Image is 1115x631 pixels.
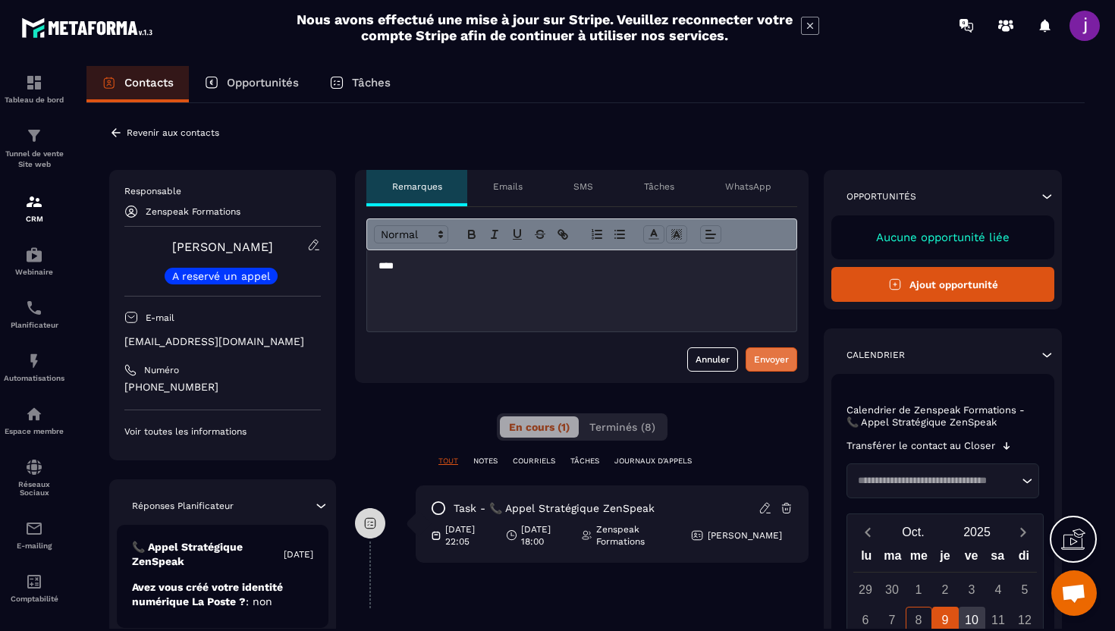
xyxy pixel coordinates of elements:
[725,181,771,193] p: WhatsApp
[25,520,43,538] img: email
[4,215,64,223] p: CRM
[573,181,593,193] p: SMS
[589,421,655,433] span: Terminés (8)
[580,416,664,438] button: Terminés (8)
[284,548,313,560] p: [DATE]
[853,473,1018,488] input: Search for option
[86,66,189,102] a: Contacts
[708,529,782,542] p: [PERSON_NAME]
[132,540,284,569] p: 📞 Appel Stratégique ZenSpeak
[124,185,321,197] p: Responsable
[473,456,498,466] p: NOTES
[881,519,945,545] button: Open months overlay
[146,312,174,324] p: E-mail
[4,234,64,287] a: automationsautomationsWebinaire
[352,76,391,89] p: Tâches
[4,508,64,561] a: emailemailE-mailing
[521,523,569,548] p: [DATE] 18:00
[25,74,43,92] img: formation
[124,334,321,349] p: [EMAIL_ADDRESS][DOMAIN_NAME]
[1009,522,1037,542] button: Next month
[853,576,879,603] div: 29
[4,561,64,614] a: accountantaccountantComptabilité
[509,421,570,433] span: En cours (1)
[570,456,599,466] p: TÂCHES
[454,501,655,516] p: task - 📞 Appel Stratégique ZenSpeak
[1010,545,1037,572] div: di
[906,576,932,603] div: 1
[4,62,64,115] a: formationformationTableau de bord
[906,545,932,572] div: me
[4,149,64,170] p: Tunnel de vente Site web
[314,66,406,102] a: Tâches
[493,181,523,193] p: Emails
[4,427,64,435] p: Espace membre
[831,267,1054,302] button: Ajout opportunité
[879,576,906,603] div: 30
[124,380,321,394] p: [PHONE_NUMBER]
[4,480,64,497] p: Réseaux Sociaux
[4,542,64,550] p: E-mailing
[945,519,1009,545] button: Open years overlay
[846,231,1039,244] p: Aucune opportunité liée
[932,545,959,572] div: je
[853,522,881,542] button: Previous month
[172,271,270,281] p: A reservé un appel
[392,181,442,193] p: Remarques
[853,545,880,572] div: lu
[4,181,64,234] a: formationformationCRM
[21,14,158,42] img: logo
[4,287,64,341] a: schedulerschedulerPlanificateur
[959,576,985,603] div: 3
[985,576,1012,603] div: 4
[846,404,1039,429] p: Calendrier de Zenspeak Formations - 📞 Appel Stratégique ZenSpeak
[932,576,959,603] div: 2
[127,127,219,138] p: Revenir aux contacts
[146,206,240,217] p: Zenspeak Formations
[4,268,64,276] p: Webinaire
[4,394,64,447] a: automationsautomationsEspace membre
[25,405,43,423] img: automations
[25,246,43,264] img: automations
[4,341,64,394] a: automationsautomationsAutomatisations
[4,595,64,603] p: Comptabilité
[144,364,179,376] p: Numéro
[596,523,679,548] p: Zenspeak Formations
[4,374,64,382] p: Automatisations
[132,500,234,512] p: Réponses Planificateur
[438,456,458,466] p: TOUT
[687,347,738,372] button: Annuler
[513,456,555,466] p: COURRIELS
[227,76,299,89] p: Opportunités
[296,11,793,43] h2: Nous avons effectué une mise à jour sur Stripe. Veuillez reconnecter votre compte Stripe afin de ...
[500,416,579,438] button: En cours (1)
[4,115,64,181] a: formationformationTunnel de vente Site web
[846,190,916,202] p: Opportunités
[25,193,43,211] img: formation
[25,352,43,370] img: automations
[25,127,43,145] img: formation
[445,523,495,548] p: [DATE] 22:05
[4,447,64,508] a: social-networksocial-networkRéseaux Sociaux
[4,96,64,104] p: Tableau de bord
[644,181,674,193] p: Tâches
[958,545,985,572] div: ve
[746,347,797,372] button: Envoyer
[25,299,43,317] img: scheduler
[1012,576,1038,603] div: 5
[985,545,1011,572] div: sa
[124,76,174,89] p: Contacts
[132,580,313,609] p: Avez vous créé votre identité numérique La Poste ?
[124,425,321,438] p: Voir toutes les informations
[846,440,995,452] p: Transférer le contact au Closer
[846,349,905,361] p: Calendrier
[614,456,692,466] p: JOURNAUX D'APPELS
[4,321,64,329] p: Planificateur
[1051,570,1097,616] div: Ouvrir le chat
[846,463,1039,498] div: Search for option
[25,573,43,591] img: accountant
[189,66,314,102] a: Opportunités
[25,458,43,476] img: social-network
[172,240,273,254] a: [PERSON_NAME]
[246,595,272,607] span: : non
